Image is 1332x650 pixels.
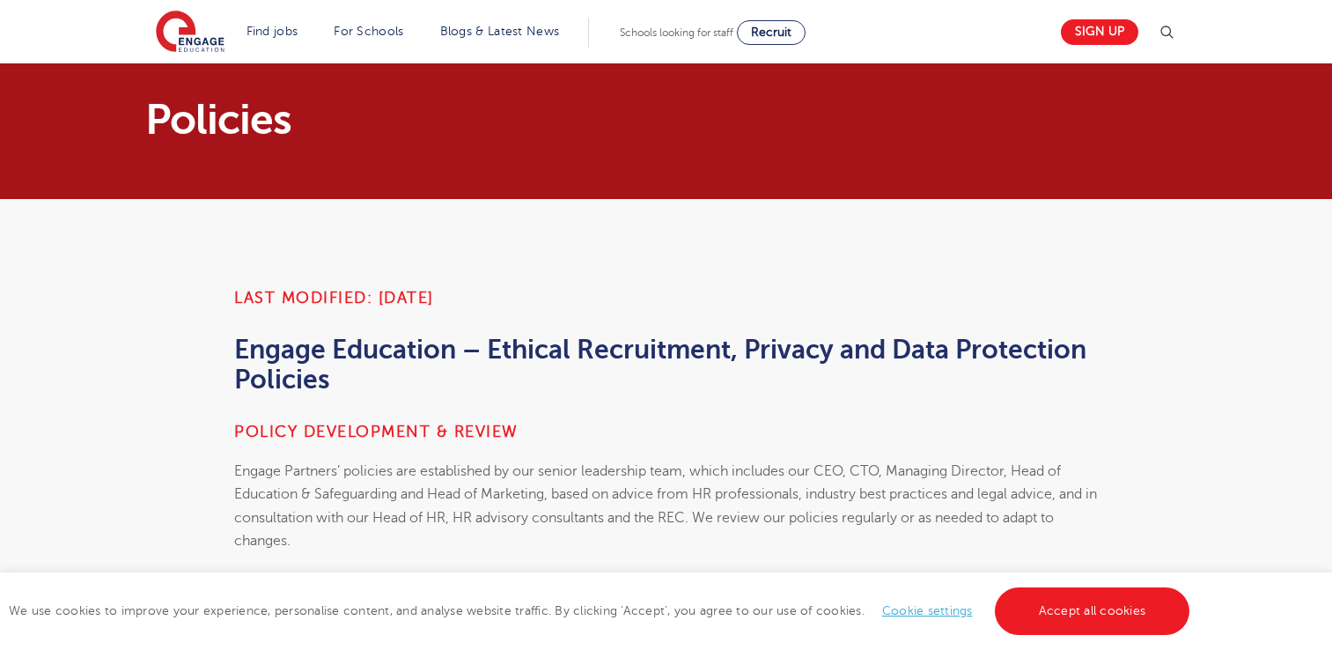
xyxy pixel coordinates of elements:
[995,587,1190,635] a: Accept all cookies
[751,26,791,39] span: Recruit
[247,25,298,38] a: Find jobs
[234,289,434,307] strong: Last Modified: [DATE]
[9,604,1194,617] span: We use cookies to improve your experience, personalise content, and analyse website traffic. By c...
[234,460,1098,552] p: Engage Partners’ policies are established by our senior leadership team, which includes our CEO, ...
[145,99,831,141] h1: Policies
[440,25,560,38] a: Blogs & Latest News
[882,604,973,617] a: Cookie settings
[737,20,806,45] a: Recruit
[334,25,403,38] a: For Schools
[620,26,733,39] span: Schools looking for staff
[234,335,1098,395] h2: Engage Education – Ethical Recruitment, Privacy and Data Protection Policies
[156,11,224,55] img: Engage Education
[1061,19,1138,45] a: Sign up
[234,423,519,440] strong: Policy development & review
